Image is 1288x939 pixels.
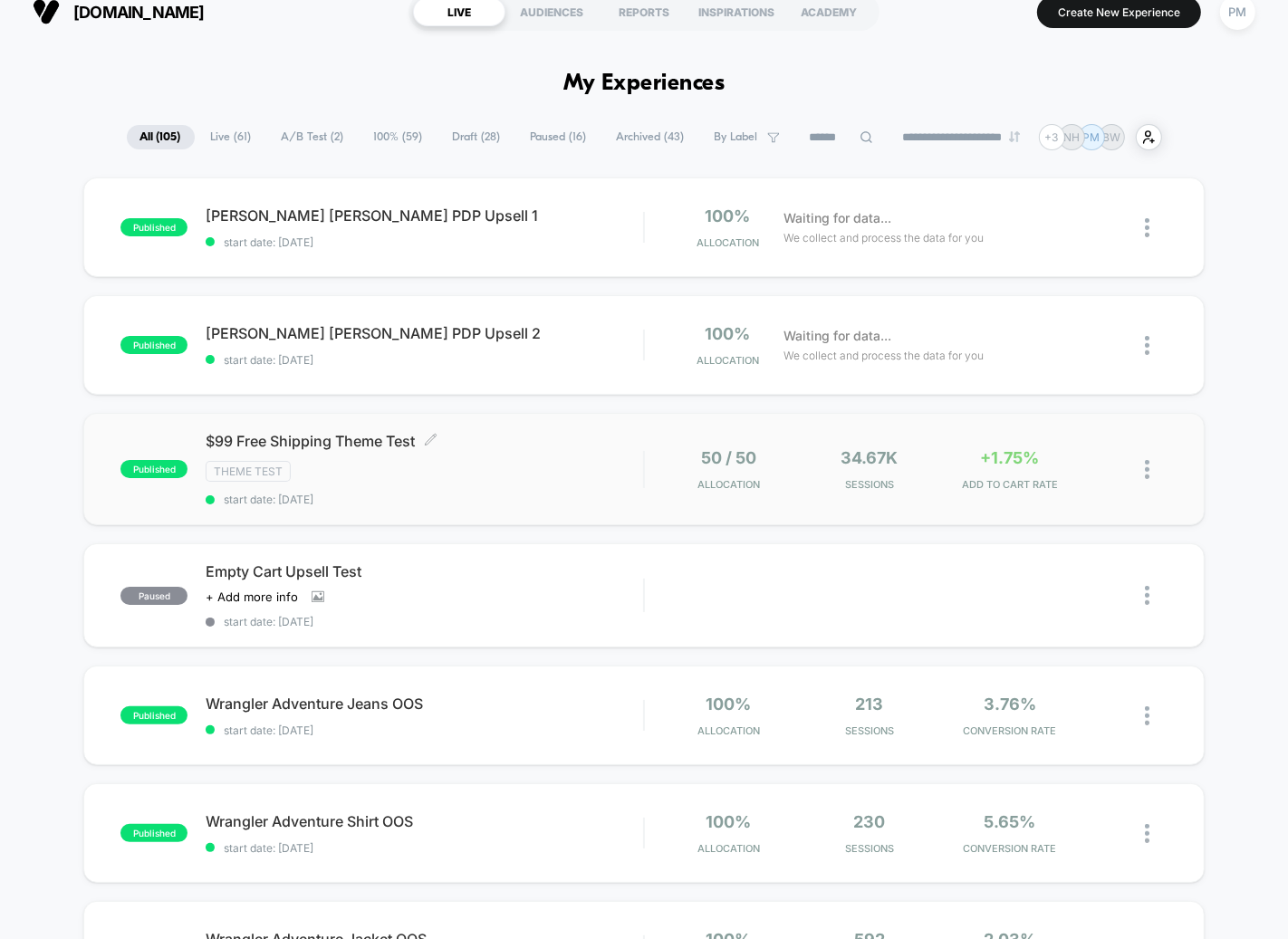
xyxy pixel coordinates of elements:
[360,125,437,149] span: 100% ( 59 )
[803,478,935,491] span: Sessions
[944,842,1075,855] span: CONVERSION RATE
[206,461,291,482] span: Theme Test
[984,695,1036,714] span: 3.76%
[715,130,758,144] span: By Label
[783,326,891,346] span: Waiting for data...
[120,706,187,724] span: published
[853,812,885,831] span: 230
[783,208,891,228] span: Waiting for data...
[127,125,195,149] span: All ( 105 )
[706,695,751,714] span: 100%
[697,236,759,249] span: Allocation
[206,206,643,225] span: [PERSON_NAME] [PERSON_NAME] PDP Upsell 1
[1145,218,1149,237] img: close
[206,695,643,713] span: Wrangler Adventure Jeans OOS
[206,812,643,830] span: Wrangler Adventure Shirt OOS
[783,229,984,246] span: We collect and process the data for you
[120,218,187,236] span: published
[1145,706,1149,725] img: close
[706,324,751,343] span: 100%
[803,842,935,855] span: Sessions
[206,235,643,249] span: start date: [DATE]
[268,125,358,149] span: A/B Test ( 2 )
[206,615,643,628] span: start date: [DATE]
[206,324,643,342] span: [PERSON_NAME] [PERSON_NAME] PDP Upsell 2
[206,432,643,450] span: $99 Free Shipping Theme Test
[944,478,1075,491] span: ADD TO CART RATE
[1145,460,1149,479] img: close
[120,587,187,605] span: paused
[855,695,883,714] span: 213
[1009,131,1020,142] img: end
[944,724,1075,737] span: CONVERSION RATE
[1145,586,1149,605] img: close
[984,812,1035,831] span: 5.65%
[206,493,643,506] span: start date: [DATE]
[206,589,298,604] span: + Add more info
[1083,130,1101,144] p: PM
[1102,130,1120,144] p: BW
[697,354,759,367] span: Allocation
[1145,336,1149,355] img: close
[206,562,643,580] span: Empty Cart Upsell Test
[803,724,935,737] span: Sessions
[1063,130,1080,144] p: NH
[1145,824,1149,843] img: close
[706,206,751,225] span: 100%
[563,71,726,97] h1: My Experiences
[697,724,760,737] span: Allocation
[603,125,698,149] span: Archived ( 43 )
[120,824,187,842] span: published
[1039,124,1065,150] div: + 3
[120,460,187,478] span: published
[841,448,898,467] span: 34.67k
[697,478,760,491] span: Allocation
[206,723,643,737] span: start date: [DATE]
[439,125,514,149] span: Draft ( 28 )
[701,448,756,467] span: 50 / 50
[73,3,205,22] span: [DOMAIN_NAME]
[206,841,643,855] span: start date: [DATE]
[783,347,984,364] span: We collect and process the data for you
[120,336,187,354] span: published
[980,448,1039,467] span: +1.75%
[206,353,643,367] span: start date: [DATE]
[706,812,751,831] span: 100%
[697,842,760,855] span: Allocation
[517,125,601,149] span: Paused ( 16 )
[197,125,265,149] span: Live ( 61 )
